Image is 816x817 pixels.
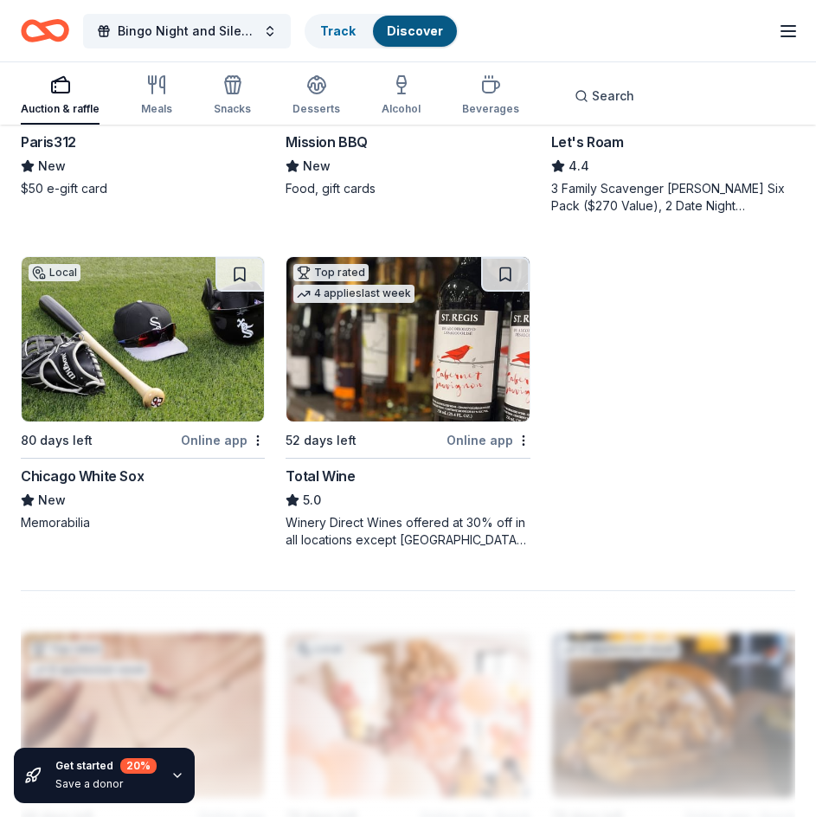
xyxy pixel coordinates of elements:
span: 4.4 [569,156,589,177]
div: 20 % [120,758,157,774]
div: 3 Family Scavenger [PERSON_NAME] Six Pack ($270 Value), 2 Date Night Scavenger [PERSON_NAME] Two ... [551,180,795,215]
div: Memorabilia [21,514,265,531]
div: Food, gift cards [286,180,530,197]
a: Image for Total WineTop rated4 applieslast week52 days leftOnline appTotal Wine5.0Winery Direct W... [286,256,530,549]
div: Total Wine [286,466,355,486]
div: 4 applies last week [293,285,414,303]
div: Online app [447,429,530,451]
div: 52 days left [286,430,357,451]
div: Top rated [293,264,369,281]
button: Bingo Night and Silent Auction [83,14,291,48]
img: Image for Total Wine [286,257,529,421]
div: Desserts [292,102,340,116]
span: 5.0 [303,490,321,511]
button: Snacks [214,68,251,125]
div: Local [29,264,80,281]
div: Alcohol [382,102,421,116]
div: Let's Roam [551,132,624,152]
div: 80 days left [21,430,93,451]
span: Bingo Night and Silent Auction [118,21,256,42]
button: TrackDiscover [305,14,459,48]
button: Auction & raffle [21,68,100,125]
div: Auction & raffle [21,102,100,116]
div: Snacks [214,102,251,116]
div: $50 e-gift card [21,180,265,197]
span: New [38,490,66,511]
div: Get started [55,758,157,774]
a: Track [320,23,356,38]
div: Winery Direct Wines offered at 30% off in all locations except [GEOGRAPHIC_DATA], [GEOGRAPHIC_DAT... [286,514,530,549]
div: Meals [141,102,172,116]
button: Desserts [292,68,340,125]
button: Search [561,79,648,113]
button: Beverages [462,68,519,125]
button: Alcohol [382,68,421,125]
img: Image for Chicago White Sox [22,257,264,421]
a: Discover [387,23,443,38]
div: Online app [181,429,265,451]
span: New [303,156,331,177]
div: Paris312 [21,132,76,152]
div: Chicago White Sox [21,466,144,486]
span: Search [592,86,634,106]
div: Mission BBQ [286,132,368,152]
a: Image for Chicago White SoxLocal80 days leftOnline appChicago White SoxNewMemorabilia [21,256,265,531]
div: Save a donor [55,777,157,791]
button: Meals [141,68,172,125]
a: Home [21,10,69,51]
span: New [38,156,66,177]
div: Beverages [462,102,519,116]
